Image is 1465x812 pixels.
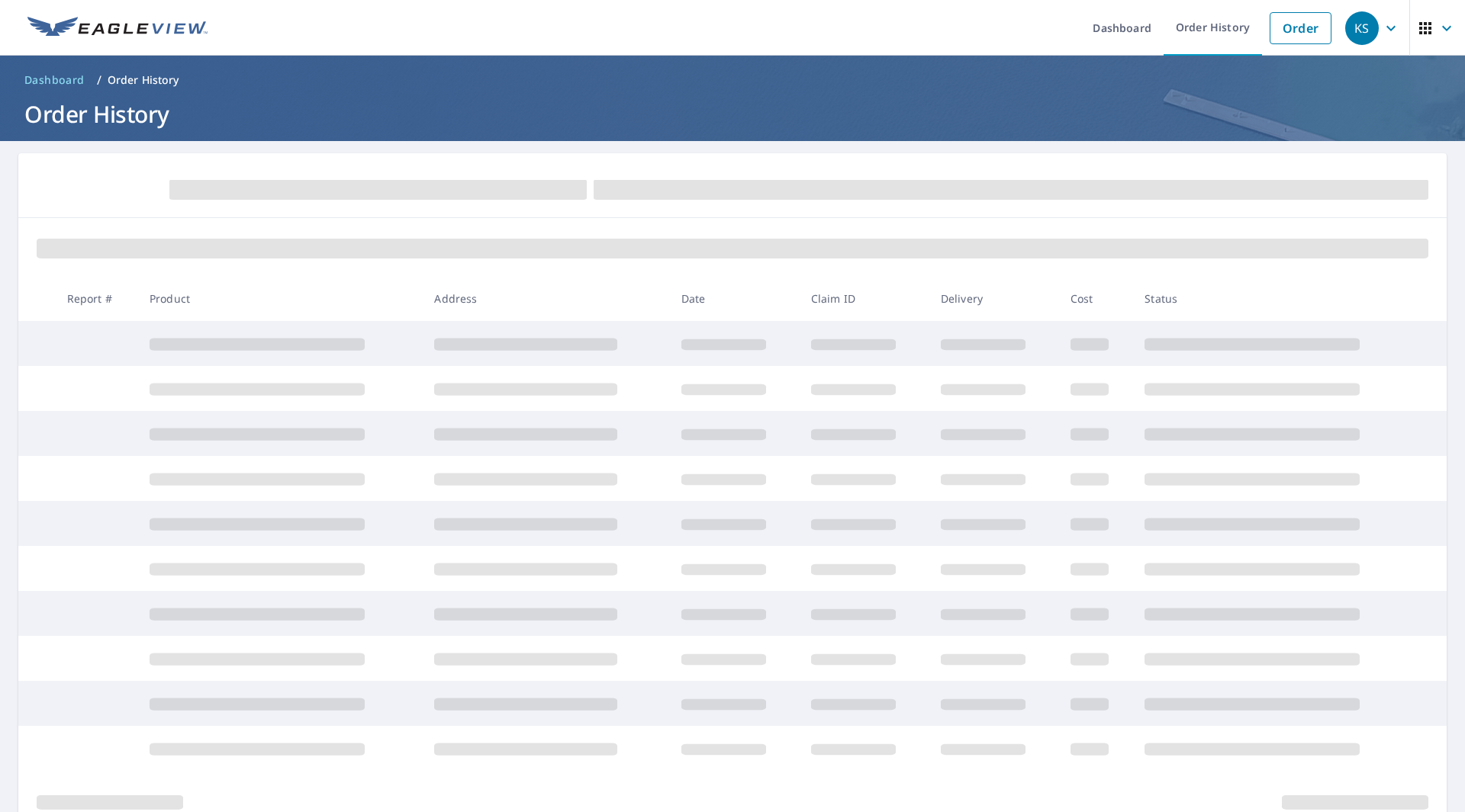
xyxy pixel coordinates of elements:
li: / [97,71,101,89]
th: Status [1132,276,1418,321]
th: Address [422,276,668,321]
h1: Order History [18,98,1447,130]
th: Cost [1058,276,1133,321]
nav: breadcrumb [18,68,1447,92]
span: Dashboard [24,72,85,88]
img: EV Logo [27,17,208,40]
th: Date [669,276,799,321]
a: Order [1270,12,1331,44]
div: KS [1345,11,1379,45]
th: Report # [55,276,137,321]
th: Delivery [929,276,1058,321]
p: Order History [108,72,179,88]
th: Product [137,276,422,321]
th: Claim ID [799,276,929,321]
a: Dashboard [18,68,91,92]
